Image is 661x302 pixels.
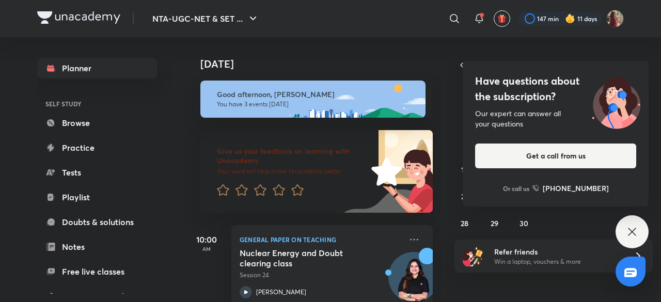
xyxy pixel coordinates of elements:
[240,271,402,280] p: Session 24
[37,162,157,183] a: Tests
[256,288,306,297] p: [PERSON_NAME]
[486,215,502,231] button: September 29, 2025
[200,58,443,70] h4: [DATE]
[516,215,532,231] button: September 30, 2025
[37,11,120,26] a: Company Logo
[457,215,473,231] button: September 28, 2025
[457,134,473,151] button: September 7, 2025
[532,183,609,194] a: [PHONE_NUMBER]
[37,95,157,113] h6: SELF STUDY
[494,246,621,257] h6: Refer friends
[186,233,227,246] h5: 10:00
[520,218,528,228] abbr: September 30, 2025
[475,108,636,129] div: Our expert can answer all your questions
[461,218,468,228] abbr: September 28, 2025
[461,192,468,201] abbr: September 21, 2025
[217,100,416,108] p: You have 3 events [DATE]
[461,165,468,174] abbr: September 14, 2025
[37,137,157,158] a: Practice
[186,246,227,252] p: AM
[503,184,529,193] p: Or call us
[565,13,575,24] img: streak
[146,8,265,29] button: NTA-UGC-NET & SET ...
[543,183,609,194] h6: [PHONE_NUMBER]
[491,218,498,228] abbr: September 29, 2025
[457,188,473,204] button: September 21, 2025
[37,11,120,24] img: Company Logo
[37,261,157,282] a: Free live classes
[497,14,507,23] img: avatar
[475,73,636,104] h4: Have questions about the subscription?
[217,167,368,176] p: Your word will help make Unacademy better
[494,257,621,266] p: Win a laptop, vouchers & more
[240,248,368,268] h5: Nuclear Energy and Doubt clearing class
[606,10,624,27] img: Srishti Sharma
[336,130,433,213] img: feedback_image
[37,58,157,78] a: Planner
[37,212,157,232] a: Doubts & solutions
[537,58,571,72] span: [DATE]
[37,187,157,208] a: Playlist
[37,113,157,133] a: Browse
[457,161,473,178] button: September 14, 2025
[469,58,638,72] button: [DATE]
[494,10,510,27] button: avatar
[463,246,483,266] img: referral
[200,81,426,118] img: afternoon
[240,233,402,246] p: General Paper on Teaching
[475,144,636,168] button: Get a call from us
[217,90,416,99] h6: Good afternoon, [PERSON_NAME]
[217,147,368,165] h6: Give us your feedback on learning with Unacademy
[584,73,649,129] img: ttu_illustration_new.svg
[37,236,157,257] a: Notes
